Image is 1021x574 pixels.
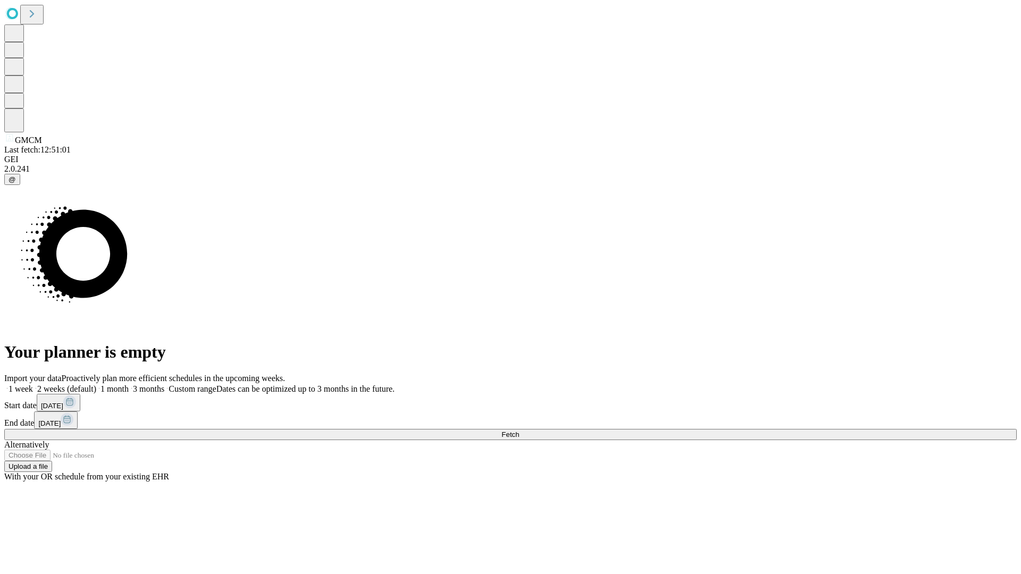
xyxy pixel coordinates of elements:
[4,174,20,185] button: @
[169,384,216,393] span: Custom range
[4,155,1017,164] div: GEI
[9,175,16,183] span: @
[216,384,395,393] span: Dates can be optimized up to 3 months in the future.
[4,342,1017,362] h1: Your planner is empty
[4,429,1017,440] button: Fetch
[133,384,164,393] span: 3 months
[38,419,61,427] span: [DATE]
[4,472,169,481] span: With your OR schedule from your existing EHR
[4,461,52,472] button: Upload a file
[15,136,42,145] span: GMCM
[4,164,1017,174] div: 2.0.241
[62,374,285,383] span: Proactively plan more efficient schedules in the upcoming weeks.
[37,384,96,393] span: 2 weeks (default)
[4,411,1017,429] div: End date
[101,384,129,393] span: 1 month
[501,430,519,438] span: Fetch
[34,411,78,429] button: [DATE]
[37,394,80,411] button: [DATE]
[9,384,33,393] span: 1 week
[4,440,49,449] span: Alternatively
[4,145,71,154] span: Last fetch: 12:51:01
[4,374,62,383] span: Import your data
[41,402,63,410] span: [DATE]
[4,394,1017,411] div: Start date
